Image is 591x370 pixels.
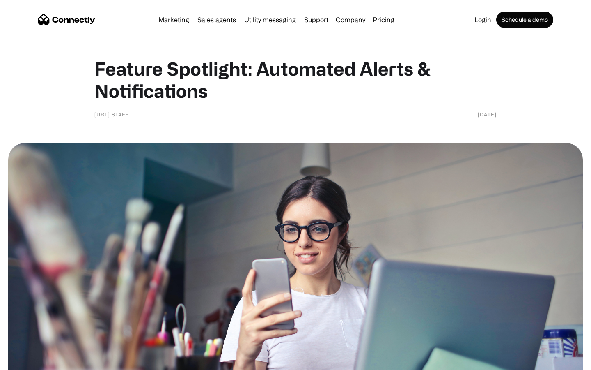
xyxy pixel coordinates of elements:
a: Support [301,16,332,23]
a: Login [471,16,495,23]
h1: Feature Spotlight: Automated Alerts & Notifications [94,58,497,102]
ul: Language list [16,356,49,367]
a: Schedule a demo [496,12,553,28]
a: Marketing [155,16,192,23]
div: [URL] staff [94,110,128,118]
a: Pricing [369,16,398,23]
div: [DATE] [478,110,497,118]
a: Utility messaging [241,16,299,23]
a: Sales agents [194,16,239,23]
div: Company [336,14,365,25]
aside: Language selected: English [8,356,49,367]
